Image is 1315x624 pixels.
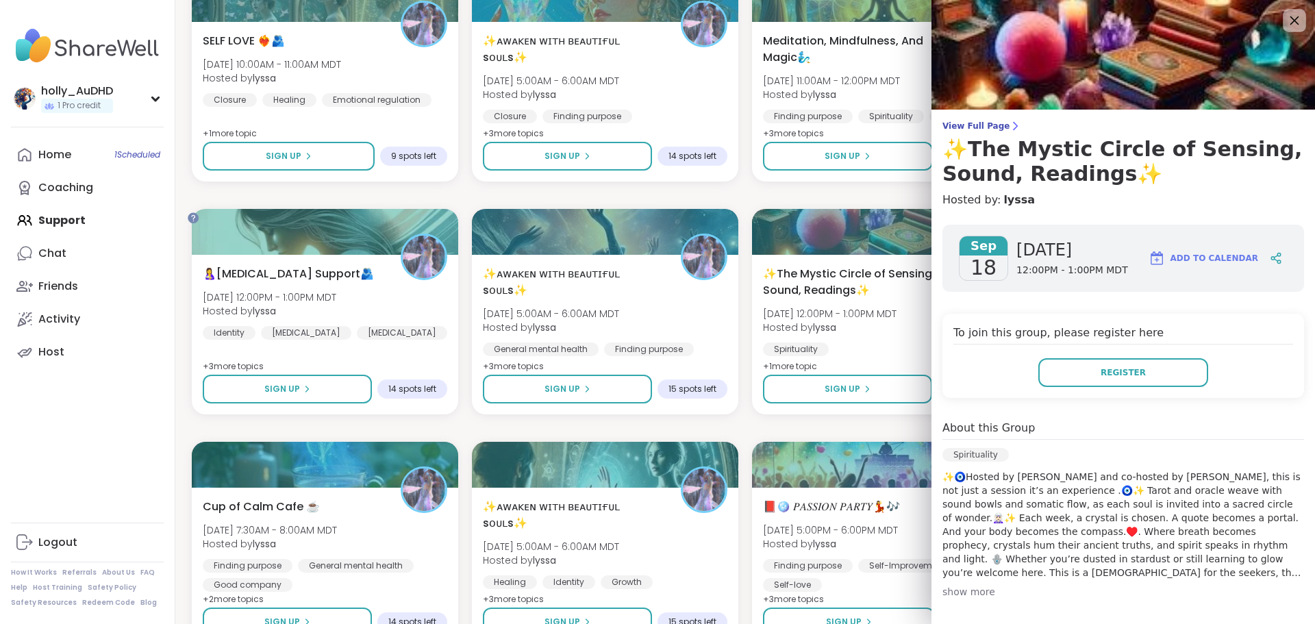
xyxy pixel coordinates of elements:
[1142,242,1264,275] button: Add to Calendar
[763,307,897,321] span: [DATE] 12:00PM - 1:00PM MDT
[929,110,981,123] div: Growth
[942,420,1035,436] h4: About this Group
[763,33,946,66] span: Meditation, Mindfulness, And Magic🧞‍♂️
[203,290,336,304] span: [DATE] 12:00PM - 1:00PM MDT
[763,110,853,123] div: Finding purpose
[483,375,652,403] button: Sign Up
[483,74,619,88] span: [DATE] 5:00AM - 6:00AM MDT
[1016,239,1128,261] span: [DATE]
[1038,358,1208,387] button: Register
[763,375,932,403] button: Sign Up
[542,575,595,589] div: Identity
[140,568,155,577] a: FAQ
[483,321,619,334] span: Hosted by
[102,568,135,577] a: About Us
[825,150,860,162] span: Sign Up
[483,33,666,66] span: ✨ᴀᴡᴀᴋᴇɴ ᴡɪᴛʜ ʙᴇᴀᴜᴛɪғᴜʟ sᴏᴜʟs✨
[203,93,257,107] div: Closure
[11,270,164,303] a: Friends
[542,110,632,123] div: Finding purpose
[203,559,292,573] div: Finding purpose
[11,303,164,336] a: Activity
[533,88,556,101] b: lyssa
[253,537,276,551] b: lyssa
[483,342,599,356] div: General mental health
[813,321,836,334] b: lyssa
[953,325,1293,345] h4: To join this group, please register here
[604,342,694,356] div: Finding purpose
[11,171,164,204] a: Coaching
[266,150,301,162] span: Sign Up
[11,336,164,369] a: Host
[11,138,164,171] a: Home1Scheduled
[763,142,933,171] button: Sign Up
[942,448,1009,462] div: Spirituality
[11,568,57,577] a: How It Works
[38,246,66,261] div: Chat
[38,147,71,162] div: Home
[942,137,1304,186] h3: ✨The Mystic Circle of Sensing, Sound, Readings✨
[188,212,199,223] iframe: Spotlight
[544,150,580,162] span: Sign Up
[825,383,860,395] span: Sign Up
[58,100,101,112] span: 1 Pro credit
[942,585,1304,599] div: show more
[203,375,372,403] button: Sign Up
[763,342,829,356] div: Spirituality
[82,598,135,608] a: Redeem Code
[683,469,725,511] img: lyssa
[601,575,653,589] div: Growth
[813,88,836,101] b: lyssa
[1170,252,1258,264] span: Add to Calendar
[38,535,77,550] div: Logout
[203,499,320,515] span: Cup of Calm Cafe ☕️
[11,598,77,608] a: Safety Resources
[763,578,822,592] div: Self-love
[62,568,97,577] a: Referrals
[38,180,93,195] div: Coaching
[322,93,431,107] div: Emotional regulation
[41,84,113,99] div: holly_AuDHD
[942,121,1304,132] span: View Full Page
[763,499,900,515] span: 📕🪩 𝑃𝐴𝑆𝑆𝐼𝑂𝑁 𝑃𝐴𝑅𝑇𝑌💃🎶
[403,236,445,278] img: lyssa
[391,151,436,162] span: 9 spots left
[1003,192,1035,208] a: lyssa
[88,583,136,592] a: Safety Policy
[483,307,619,321] span: [DATE] 5:00AM - 6:00AM MDT
[203,142,375,171] button: Sign Up
[11,237,164,270] a: Chat
[388,384,436,395] span: 14 spots left
[203,71,341,85] span: Hosted by
[38,312,80,327] div: Activity
[668,384,716,395] span: 15 spots left
[858,110,924,123] div: Spirituality
[264,383,300,395] span: Sign Up
[253,71,276,85] b: lyssa
[11,22,164,70] img: ShareWell Nav Logo
[970,255,997,280] span: 18
[203,537,337,551] span: Hosted by
[483,553,619,567] span: Hosted by
[763,321,897,334] span: Hosted by
[533,321,556,334] b: lyssa
[942,192,1304,208] h4: Hosted by:
[1149,250,1165,266] img: ShareWell Logomark
[38,345,64,360] div: Host
[1101,366,1146,379] span: Register
[763,74,900,88] span: [DATE] 11:00AM - 12:00PM MDT
[763,537,898,551] span: Hosted by
[253,304,276,318] b: lyssa
[763,523,898,537] span: [DATE] 5:00PM - 6:00PM MDT
[403,3,445,45] img: lyssa
[14,88,36,110] img: holly_AuDHD
[763,559,853,573] div: Finding purpose
[683,236,725,278] img: lyssa
[203,266,374,282] span: 🤱[MEDICAL_DATA] Support🫂
[203,304,336,318] span: Hosted by
[298,559,414,573] div: General mental health
[763,266,946,299] span: ✨The Mystic Circle of Sensing, Sound, Readings✨
[858,559,956,573] div: Self-Improvement
[357,326,447,340] div: [MEDICAL_DATA]
[544,383,580,395] span: Sign Up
